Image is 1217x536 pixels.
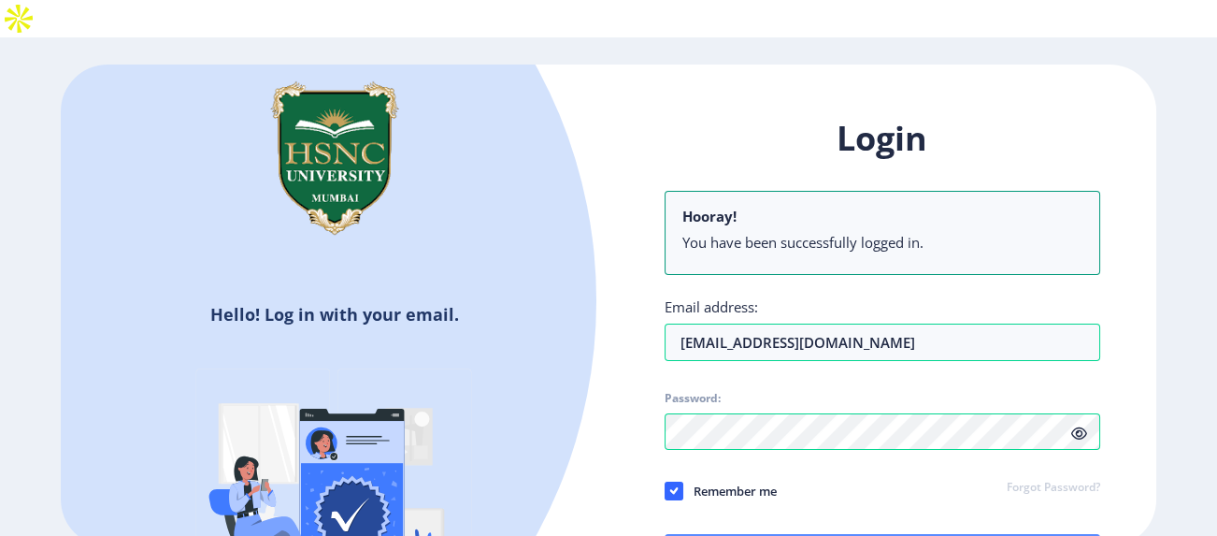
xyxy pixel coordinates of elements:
[665,116,1100,161] h1: Login
[665,297,758,316] label: Email address:
[683,480,777,502] span: Remember me
[665,324,1100,361] input: Email address
[665,391,721,406] label: Password:
[241,65,428,252] img: hsnc.png
[1138,452,1203,522] iframe: Chat
[682,233,1082,252] li: You have been successfully logged in.
[1007,480,1100,497] a: Forgot Password?
[682,207,737,225] b: Hooray!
